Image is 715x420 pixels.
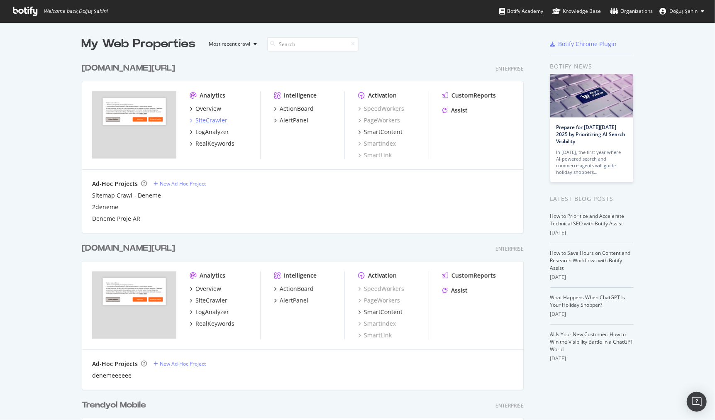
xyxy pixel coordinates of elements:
div: Botify Chrome Plugin [559,40,617,48]
a: RealKeywords [190,320,234,328]
a: Assist [442,286,468,295]
div: Assist [451,286,468,295]
img: trendyol.com/ro [92,271,176,339]
div: ActionBoard [280,285,314,293]
div: In [DATE], the first year where AI-powered search and commerce agents will guide holiday shoppers… [556,149,627,176]
div: Intelligence [284,91,317,100]
div: Enterprise [495,245,524,252]
a: Trendyol Mobile [82,399,149,411]
a: Deneme Proje AR [92,215,140,223]
a: SmartIndex [358,320,396,328]
a: [DOMAIN_NAME][URL] [82,62,178,74]
div: LogAnalyzer [195,308,229,316]
a: What Happens When ChatGPT Is Your Holiday Shopper? [550,294,625,308]
span: Welcome back, Doğuş Şahin ! [44,8,107,15]
a: SiteCrawler [190,116,227,125]
a: SmartContent [358,308,403,316]
div: New Ad-Hoc Project [160,360,206,367]
div: Assist [451,106,468,115]
div: Activation [368,91,397,100]
div: RealKeywords [195,139,234,148]
a: PageWorkers [358,296,400,305]
a: SmartLink [358,151,392,159]
a: CustomReports [442,91,496,100]
a: Assist [442,106,468,115]
img: trendyol.com/ar [92,91,176,159]
input: Search [267,37,359,51]
div: Ad-Hoc Projects [92,180,138,188]
div: My Web Properties [82,36,196,52]
div: SmartContent [364,308,403,316]
a: How to Prioritize and Accelerate Technical SEO with Botify Assist [550,212,625,227]
div: Latest Blog Posts [550,194,634,203]
div: [DATE] [550,310,634,318]
a: New Ad-Hoc Project [154,360,206,367]
a: LogAnalyzer [190,308,229,316]
a: How to Save Hours on Content and Research Workflows with Botify Assist [550,249,631,271]
div: Overview [195,105,221,113]
div: Analytics [200,271,225,280]
a: SiteCrawler [190,296,227,305]
a: ActionBoard [274,105,314,113]
a: [DOMAIN_NAME][URL] [82,242,178,254]
a: 2deneme [92,203,118,211]
a: SmartLink [358,331,392,339]
div: ActionBoard [280,105,314,113]
a: RealKeywords [190,139,234,148]
a: Overview [190,285,221,293]
div: Intelligence [284,271,317,280]
a: SmartContent [358,128,403,136]
a: AlertPanel [274,116,308,125]
div: Enterprise [495,402,524,409]
a: Overview [190,105,221,113]
div: [DATE] [550,229,634,237]
div: RealKeywords [195,320,234,328]
div: Knowledge Base [553,7,601,15]
div: CustomReports [451,271,496,280]
a: New Ad-Hoc Project [154,180,206,187]
a: SmartIndex [358,139,396,148]
div: Trendyol Mobile [82,399,146,411]
a: SpeedWorkers [358,285,404,293]
a: Prepare for [DATE][DATE] 2025 by Prioritizing AI Search Visibility [556,124,626,145]
div: [DATE] [550,273,634,281]
div: AlertPanel [280,296,308,305]
a: denemeeeeee [92,371,132,380]
div: [DATE] [550,355,634,362]
div: LogAnalyzer [195,128,229,136]
div: Activation [368,271,397,280]
div: Ad-Hoc Projects [92,360,138,368]
div: Overview [195,285,221,293]
div: Organizations [610,7,653,15]
div: [DOMAIN_NAME][URL] [82,242,175,254]
a: AI Is Your New Customer: How to Win the Visibility Battle in a ChatGPT World [550,331,634,353]
div: Most recent crawl [209,42,251,46]
a: Sitemap Crawl - Deneme [92,191,161,200]
a: AlertPanel [274,296,308,305]
a: CustomReports [442,271,496,280]
div: Open Intercom Messenger [687,392,707,412]
div: Analytics [200,91,225,100]
div: CustomReports [451,91,496,100]
a: PageWorkers [358,116,400,125]
div: [DOMAIN_NAME][URL] [82,62,175,74]
a: ActionBoard [274,285,314,293]
div: SiteCrawler [195,116,227,125]
div: SiteCrawler [195,296,227,305]
div: Botify Academy [500,7,544,15]
a: SpeedWorkers [358,105,404,113]
button: Most recent crawl [203,37,261,51]
div: SmartContent [364,128,403,136]
div: New Ad-Hoc Project [160,180,206,187]
div: Botify news [550,62,634,71]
